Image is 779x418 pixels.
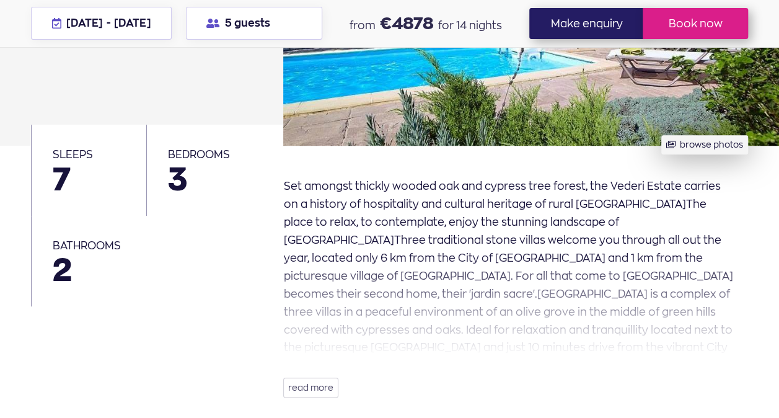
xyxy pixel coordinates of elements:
[380,12,434,34] span: 4878
[186,7,323,40] button: 5 guests
[168,163,262,195] span: 3
[661,135,747,154] button: browse photos
[643,8,748,39] button: Book now
[53,163,125,195] span: 7
[350,19,376,32] span: from
[53,254,262,285] span: 2
[438,19,502,32] span: for 14 nights
[283,378,338,398] button: read more
[31,7,171,40] button: [DATE] - [DATE]
[66,16,103,30] span: [DATE]
[114,16,151,30] span: [DATE]
[380,12,392,34] span: €
[529,8,645,39] button: Make enquiry
[168,148,230,161] span: bedrooms
[107,18,111,29] span: -
[53,148,93,161] span: sleeps
[53,239,121,252] span: bathrooms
